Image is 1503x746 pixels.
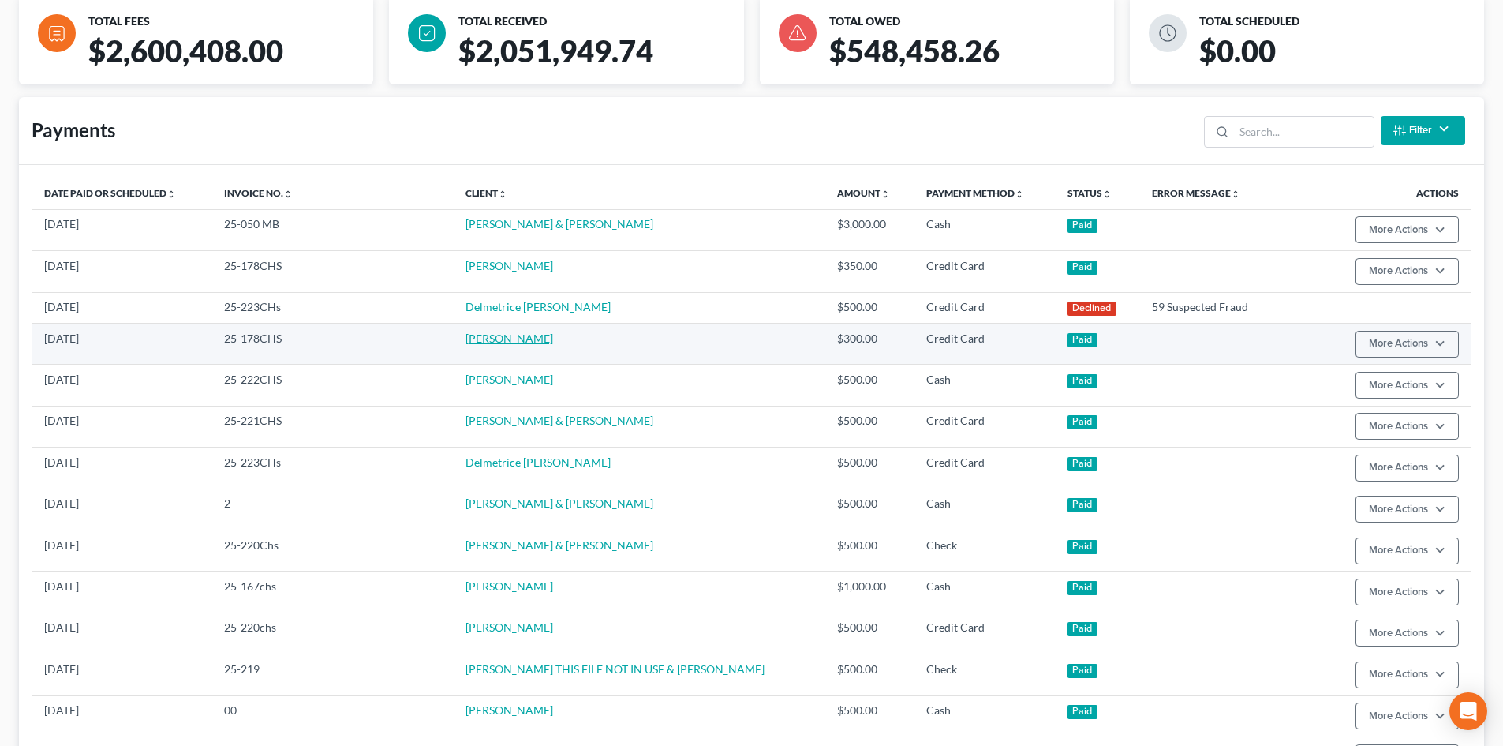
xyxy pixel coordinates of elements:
[1139,292,1324,323] td: 59 Suspected Fraud
[1355,372,1459,399] button: More Actions
[32,489,211,530] td: [DATE]
[452,32,756,84] div: $2,051,949.74
[458,14,737,29] div: TOTAL RECEIVED
[1355,538,1459,564] button: More Actions
[32,448,211,489] td: [DATE]
[914,572,1055,613] td: Cash
[166,189,176,199] i: unfold_more
[211,292,453,323] td: 25-223CHs
[914,695,1055,737] td: Cash
[211,695,453,737] td: 00
[779,14,817,52] img: icon-danger-e58c4ab046b7aead248db79479122951d35969c85d4bc7e3c99ded9e97da88b9.svg
[824,292,914,323] td: $500.00
[224,187,293,199] a: Invoice No.unfold_more
[824,323,914,364] td: $300.00
[1355,620,1459,647] button: More Actions
[465,455,611,469] a: Delmetrice [PERSON_NAME]
[211,530,453,571] td: 25-220Chs
[1355,331,1459,358] button: More Actions
[1234,117,1374,147] input: Search...
[44,187,176,199] a: Date Paid or Scheduledunfold_more
[1355,413,1459,440] button: More Actions
[1149,14,1187,52] img: icon-clock-d73164eb2ae29991c6cfd87df313ee0fe99a8f842979cbe5c34fb2ad7dc89896.svg
[32,118,115,143] div: Payments
[465,259,553,272] a: [PERSON_NAME]
[465,373,553,386] a: [PERSON_NAME]
[823,32,1127,84] div: $548,458.26
[32,530,211,571] td: [DATE]
[1355,703,1459,729] button: More Actions
[465,538,653,552] a: [PERSON_NAME] & [PERSON_NAME]
[498,189,507,199] i: unfold_more
[211,654,453,695] td: 25-219
[408,14,446,52] img: icon-check-083e517794b2d0c9857e4f635ab0b7af2d0c08d6536bacabfc8e022616abee0b.svg
[1324,178,1471,209] th: Actions
[1067,333,1097,347] div: Paid
[465,579,553,593] a: [PERSON_NAME]
[824,530,914,571] td: $500.00
[1355,496,1459,523] button: More Actions
[32,406,211,447] td: [DATE]
[1067,302,1116,316] div: Declined
[211,406,453,447] td: 25-221CHS
[211,572,453,613] td: 25-167chs
[1067,374,1097,388] div: Paid
[211,323,453,364] td: 25-178CHS
[1152,187,1240,199] a: Error Messageunfold_more
[1067,664,1097,678] div: Paid
[914,209,1055,250] td: Cash
[32,572,211,613] td: [DATE]
[1355,662,1459,688] button: More Actions
[824,572,914,613] td: $1,000.00
[1449,692,1487,730] div: Open Intercom Messenger
[211,448,453,489] td: 25-223CHs
[824,365,914,406] td: $500.00
[914,448,1055,489] td: Credit Card
[88,14,367,29] div: TOTAL FEES
[32,654,211,695] td: [DATE]
[32,365,211,406] td: [DATE]
[465,217,653,231] a: [PERSON_NAME] & [PERSON_NAME]
[32,613,211,654] td: [DATE]
[32,323,211,364] td: [DATE]
[1355,216,1459,243] button: More Actions
[283,189,293,199] i: unfold_more
[824,406,914,447] td: $500.00
[465,662,765,676] a: [PERSON_NAME] THIS FILE NOT IN USE & [PERSON_NAME]
[1199,14,1478,29] div: TOTAL SCHEDULED
[82,32,386,84] div: $2,600,408.00
[824,695,914,737] td: $500.00
[32,209,211,250] td: [DATE]
[211,209,453,250] td: 25-050 MB
[914,613,1055,654] td: Credit Card
[880,189,890,199] i: unfold_more
[824,654,914,695] td: $500.00
[465,300,611,313] a: Delmetrice [PERSON_NAME]
[824,251,914,292] td: $350.00
[32,695,211,737] td: [DATE]
[914,323,1055,364] td: Credit Card
[1355,258,1459,285] button: More Actions
[914,489,1055,530] td: Cash
[1355,455,1459,482] button: More Actions
[1067,622,1097,636] div: Paid
[465,414,653,427] a: [PERSON_NAME] & [PERSON_NAME]
[1067,219,1097,233] div: Paid
[465,620,553,634] a: [PERSON_NAME]
[1067,498,1097,512] div: Paid
[914,530,1055,571] td: Check
[211,489,453,530] td: 2
[38,14,76,52] img: icon-file-b29cf8da5eedfc489a46aaea687006073f244b5a23b9e007f89f024b0964413f.svg
[824,613,914,654] td: $500.00
[926,187,1024,199] a: Payment Methodunfold_more
[1381,116,1465,145] button: Filter
[1067,187,1112,199] a: Statusunfold_more
[914,406,1055,447] td: Credit Card
[1067,261,1097,275] div: Paid
[1067,415,1097,429] div: Paid
[32,251,211,292] td: [DATE]
[211,613,453,654] td: 25-220chs
[914,365,1055,406] td: Cash
[32,292,211,323] td: [DATE]
[1067,581,1097,595] div: Paid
